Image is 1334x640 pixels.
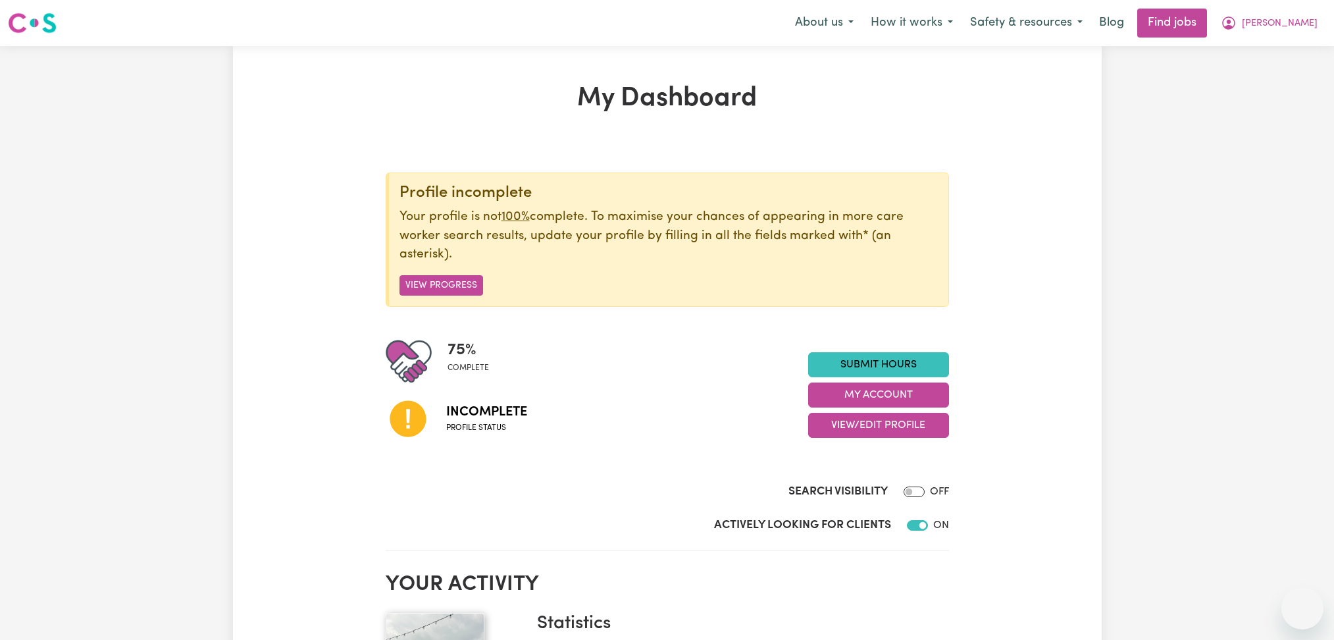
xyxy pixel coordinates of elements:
button: My Account [808,383,949,408]
span: [PERSON_NAME] [1242,16,1318,31]
span: 75 % [448,338,489,362]
h3: Statistics [537,613,938,635]
span: Incomplete [446,402,527,422]
span: OFF [930,487,949,497]
button: Safety & resources [962,9,1091,37]
button: View/Edit Profile [808,413,949,438]
a: Careseekers logo [8,8,57,38]
label: Actively Looking for Clients [714,517,891,534]
div: Profile completeness: 75% [448,338,500,385]
img: Careseekers logo [8,11,57,35]
a: Submit Hours [808,352,949,377]
button: About us [786,9,862,37]
u: 100% [501,211,530,223]
iframe: Button to launch messaging window [1281,587,1323,629]
span: ON [933,520,949,531]
p: Your profile is not complete. To maximise your chances of appearing in more care worker search re... [399,208,938,265]
button: My Account [1212,9,1326,37]
label: Search Visibility [788,483,888,500]
button: How it works [862,9,962,37]
h1: My Dashboard [386,83,949,115]
h2: Your activity [386,572,949,597]
span: complete [448,362,489,374]
button: View Progress [399,275,483,296]
a: Blog [1091,9,1132,38]
a: Find jobs [1137,9,1207,38]
div: Profile incomplete [399,184,938,203]
span: Profile status [446,422,527,434]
